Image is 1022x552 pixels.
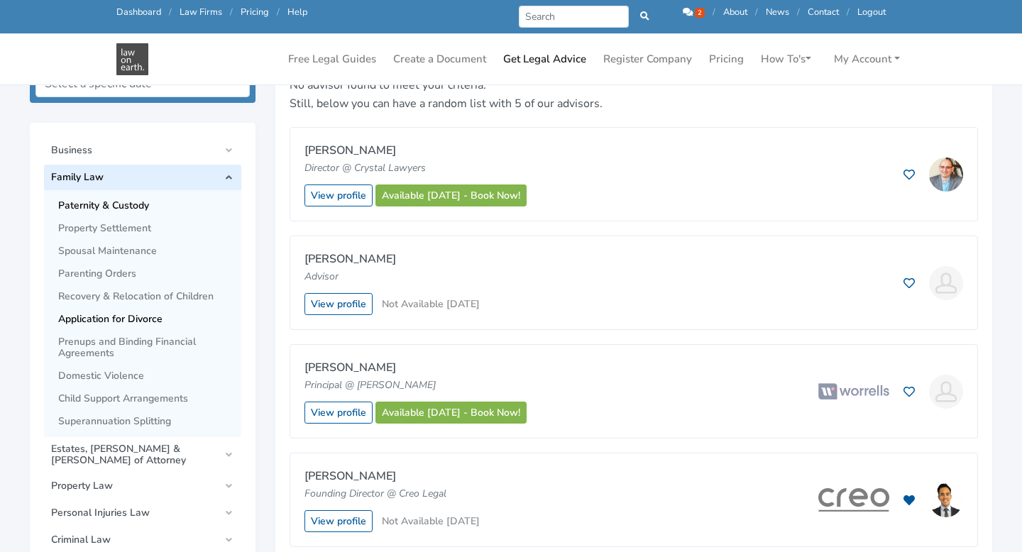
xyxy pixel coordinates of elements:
a: Available [DATE] - Book Now! [375,184,527,206]
a: Contact [808,6,839,18]
span: Family Law [51,172,219,183]
span: Application for Divorce [58,314,234,325]
a: View profile [304,184,373,206]
span: / [797,6,800,18]
span: / [755,6,758,18]
a: Help [287,6,307,18]
span: Estates, [PERSON_NAME] & [PERSON_NAME] of Attorney [51,443,219,466]
a: Paternity & Custody [58,194,241,217]
a: Family Law [44,165,241,190]
p: Founding Director @ Creo Legal [304,486,486,502]
p: [PERSON_NAME] [304,142,527,160]
a: Estates, [PERSON_NAME] & [PERSON_NAME] of Attorney [44,438,241,472]
span: Prenups and Binding Financial Agreements [58,336,234,359]
a: Prenups and Binding Financial Agreements [58,331,241,365]
a: Application for Divorce [58,308,241,331]
a: Get Legal Advice [498,45,592,73]
img: David Chung [929,483,963,517]
a: View profile [304,402,373,424]
a: Superannuation Splitting [58,410,241,433]
button: Not Available [DATE] [375,293,486,315]
a: Spousal Maintenance [58,240,241,263]
span: Spousal Maintenance [58,245,234,257]
a: Register Company [598,45,698,73]
span: / [847,6,850,18]
span: / [713,6,715,18]
span: Criminal Law [51,534,219,546]
a: News [766,6,789,18]
a: About [723,6,747,18]
span: Personal Injuries Law [51,507,219,519]
a: View profile [304,293,373,315]
a: Recovery & Relocation of Children [58,285,241,308]
span: Recovery & Relocation of Children [58,291,234,302]
p: [PERSON_NAME] [304,359,527,377]
span: Property Law [51,480,219,492]
p: [PERSON_NAME] [304,250,486,269]
span: Child Support Arrangements [58,393,234,404]
p: [PERSON_NAME] [304,468,486,486]
a: Free Legal Guides [282,45,382,73]
span: / [169,6,172,18]
a: Personal Injuries Law [44,500,241,526]
span: 2 [695,8,705,18]
p: Advisor [304,269,486,285]
input: Search [519,6,629,28]
span: / [230,6,233,18]
button: Not Available [DATE] [375,510,486,532]
a: 2 [683,6,707,18]
a: Available [DATE] - Book Now! [375,402,527,424]
a: Logout [857,6,886,18]
span: Parenting Orders [58,268,234,280]
span: Business [51,145,219,156]
a: Parenting Orders [58,263,241,285]
a: View profile [304,510,373,532]
span: Property Settlement [58,223,234,234]
img: Mervyn Kitay [929,375,963,409]
span: Superannuation Splitting [58,416,234,427]
span: Paternity & Custody [58,200,234,211]
a: Pricing [241,6,269,18]
a: Pricing [703,45,749,73]
a: Dashboard [116,6,161,18]
a: Business [44,138,241,163]
a: Child Support Arrangements [58,387,241,410]
img: Application for Divorce Get Legal Advice in [116,43,148,75]
img: Creo Legal [818,488,889,512]
img: Val Antoff [929,158,963,192]
p: Principal @ [PERSON_NAME] [304,377,527,393]
a: My Account [828,45,906,73]
p: No advisor found to meet your criteria. Still, below you can have a random list with 5 of our adv... [290,77,978,113]
span: Domestic Violence [58,370,234,382]
img: Worrells [818,383,889,399]
a: Property Settlement [58,217,241,240]
a: Property Law [44,473,241,499]
a: Law Firms [180,6,222,18]
span: / [277,6,280,18]
a: How To's [755,45,817,73]
a: Create a Document [388,45,492,73]
p: Director @ Crystal Lawyers [304,160,527,176]
img: Niti Prakash [929,266,963,300]
a: Domestic Violence [58,365,241,387]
